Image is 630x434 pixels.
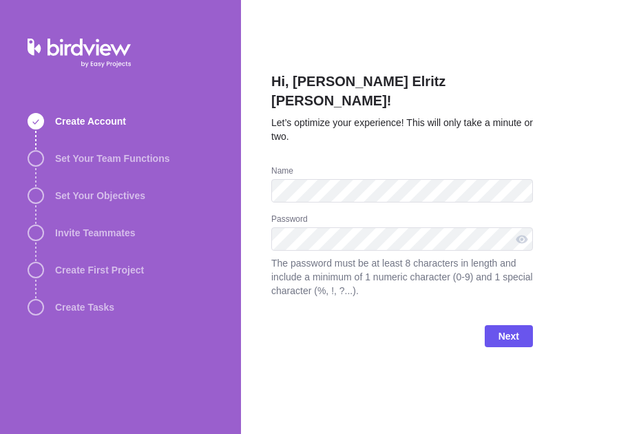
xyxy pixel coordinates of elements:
[55,263,144,277] span: Create First Project
[271,256,533,298] span: The password must be at least 8 characters in length and include a minimum of 1 numeric character...
[55,189,145,203] span: Set Your Objectives
[271,165,533,179] div: Name
[55,226,135,240] span: Invite Teammates
[271,117,533,142] span: Let’s optimize your experience! This will only take a minute or two.
[55,114,126,128] span: Create Account
[271,214,533,227] div: Password
[498,328,519,344] span: Next
[55,152,169,165] span: Set Your Team Functions
[485,325,533,347] span: Next
[271,72,533,116] h2: Hi, [PERSON_NAME] Elritz [PERSON_NAME]!
[55,300,114,314] span: Create Tasks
